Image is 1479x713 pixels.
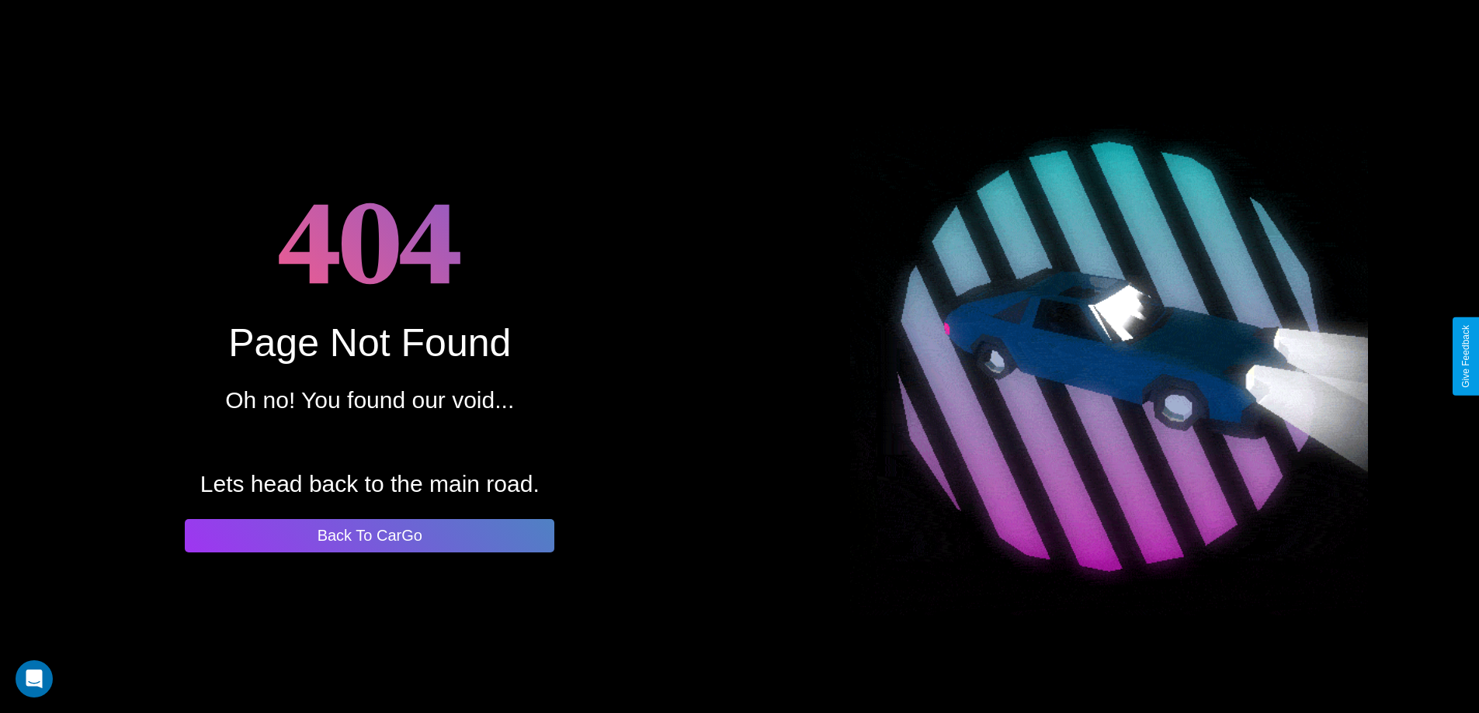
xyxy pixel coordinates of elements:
img: spinning car [850,98,1368,615]
p: Oh no! You found our void... Lets head back to the main road. [200,379,540,505]
div: Open Intercom Messenger [16,660,53,697]
div: Page Not Found [228,320,511,365]
button: Back To CarGo [185,519,554,552]
div: Give Feedback [1460,325,1471,388]
h1: 404 [278,161,462,320]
